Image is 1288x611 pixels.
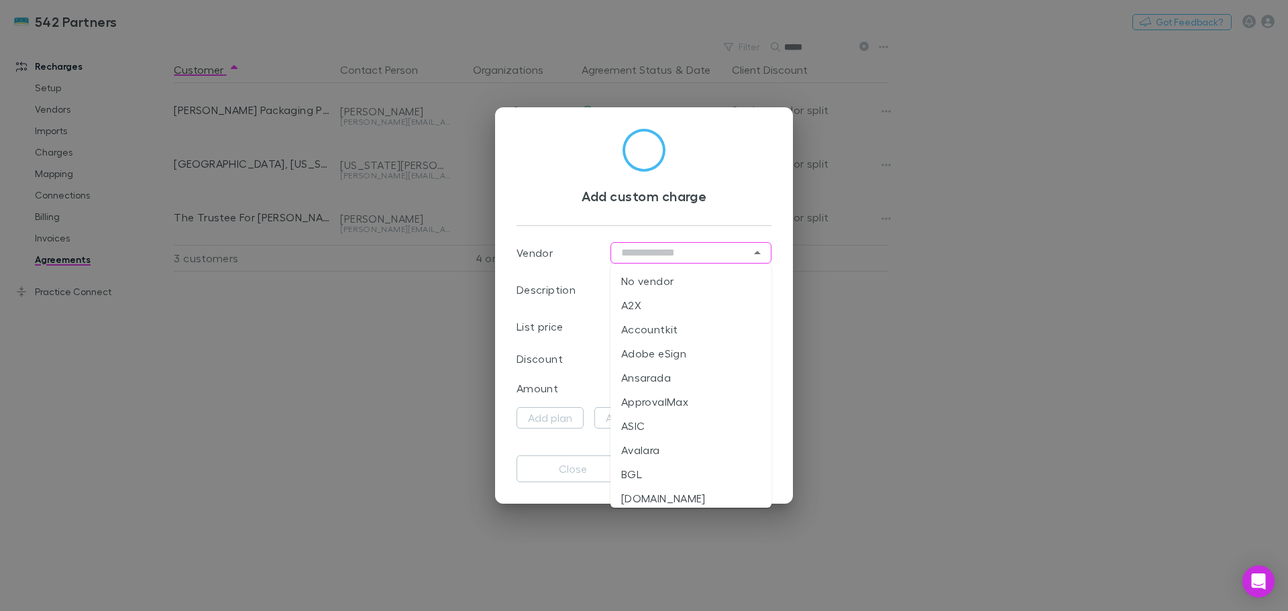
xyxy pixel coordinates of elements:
p: List price [517,319,563,335]
li: Ansarada [610,366,771,390]
button: Close [748,243,767,262]
li: [DOMAIN_NAME] [610,486,771,510]
li: BGL [610,462,771,486]
p: Amount [517,380,558,396]
li: A2X [610,293,771,317]
p: Discount [517,351,563,367]
h3: Add custom charge [517,188,771,204]
button: Add billing period [594,407,702,429]
p: Description [517,282,576,298]
li: Avalara [610,438,771,462]
p: Vendor [517,245,553,261]
li: Accountkit [610,317,771,341]
li: ApprovalMax [610,390,771,414]
li: Adobe eSign [610,341,771,366]
button: Close [517,455,629,482]
div: Open Intercom Messenger [1242,565,1275,598]
li: No vendor [610,269,771,293]
button: Add plan [517,407,584,429]
li: ASIC [610,414,771,438]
